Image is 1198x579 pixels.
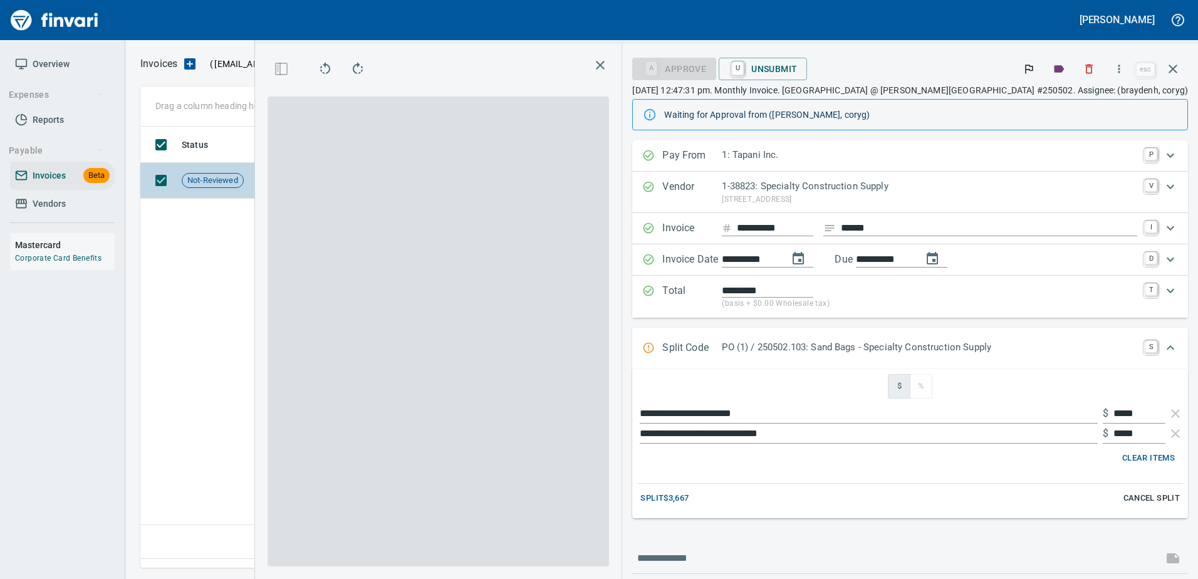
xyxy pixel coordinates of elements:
[662,221,722,237] p: Invoice
[8,5,102,35] img: Finvari
[719,58,807,80] button: UUnsubmit
[33,112,64,128] span: Reports
[182,137,208,152] span: Status
[632,84,1188,96] p: [DATE] 12:47:31 pm. Monthly Invoice. [GEOGRAPHIC_DATA] @ [PERSON_NAME][GEOGRAPHIC_DATA] #250502. ...
[632,63,716,73] div: Purchase Order Item required
[888,374,910,399] button: $
[823,222,836,234] svg: Invoice description
[4,139,108,162] button: Payable
[213,58,357,70] span: [EMAIL_ADDRESS][DOMAIN_NAME]
[729,58,797,80] span: Unsubmit
[1103,406,1108,421] p: $
[722,221,732,236] svg: Invoice number
[33,56,70,72] span: Overview
[1120,489,1183,508] button: Cancel Split
[1015,55,1043,83] button: Flag
[632,328,1188,369] div: Expand
[1103,426,1108,441] p: $
[722,179,1137,194] p: 1-38823: Specialty Construction Supply
[202,58,361,70] p: ( )
[1136,63,1155,76] a: esc
[83,169,110,183] span: Beta
[140,56,177,71] nav: breadcrumb
[632,244,1188,276] div: Expand
[632,172,1188,213] div: Expand
[1168,406,1183,421] button: Remove Line Item
[9,143,103,159] span: Payable
[182,175,243,187] span: Not-Reviewed
[1122,451,1175,466] span: Clear Items
[662,283,722,310] p: Total
[1145,340,1157,353] a: S
[1145,148,1157,160] a: P
[662,252,722,268] p: Invoice Date
[662,179,722,206] p: Vendor
[893,379,905,394] span: $
[722,194,1137,206] p: [STREET_ADDRESS]
[10,190,115,218] a: Vendors
[662,340,722,357] p: Split Code
[637,489,692,508] button: Split$3,667
[1075,55,1103,83] button: Discard
[4,83,108,107] button: Expenses
[1145,252,1157,264] a: D
[1080,13,1155,26] h5: [PERSON_NAME]
[1158,543,1188,573] span: This records your message into the invoice and notifies anyone mentioned
[10,106,115,134] a: Reports
[915,379,927,394] span: %
[664,103,1177,126] div: Waiting for Approval from ([PERSON_NAME], coryg)
[1145,179,1157,192] a: V
[662,148,722,164] p: Pay From
[15,238,115,252] h6: Mastercard
[632,213,1188,244] div: Expand
[9,87,103,103] span: Expenses
[10,162,115,190] a: InvoicesBeta
[1076,10,1158,29] button: [PERSON_NAME]
[722,298,1137,310] p: (basis + $0.00 Wholesale tax)
[732,61,744,75] a: U
[33,168,66,184] span: Invoices
[1133,54,1188,84] span: Close invoice
[722,340,1137,355] p: PO (1) / 250502.103: Sand Bags - Specialty Construction Supply
[783,244,813,274] button: change date
[722,148,1137,162] p: 1: Tapani Inc.
[917,244,947,274] button: change due date
[632,276,1188,318] div: Expand
[177,56,202,71] button: Upload an Invoice
[835,252,894,267] p: Due
[1045,55,1073,83] button: Labels
[632,140,1188,172] div: Expand
[182,137,224,152] span: Status
[33,196,66,212] span: Vendors
[1123,491,1180,506] span: Cancel Split
[140,56,177,71] p: Invoices
[15,254,102,263] a: Corporate Card Benefits
[1105,55,1133,83] button: More
[910,374,932,399] button: %
[10,50,115,78] a: Overview
[1145,283,1157,296] a: T
[1119,449,1178,468] button: Clear Items
[640,491,689,506] span: Split $3,667
[1145,221,1157,233] a: I
[1168,426,1183,441] button: Remove Line Item
[155,100,339,112] p: Drag a column heading here to group the table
